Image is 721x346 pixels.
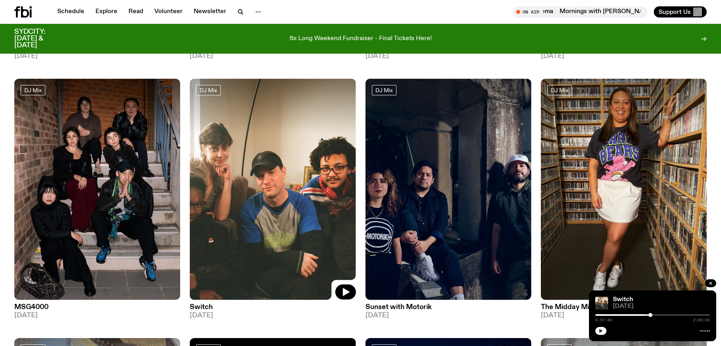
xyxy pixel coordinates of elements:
[189,6,231,17] a: Newsletter
[541,312,707,319] span: [DATE]
[547,85,572,95] a: DJ Mix
[290,35,432,43] p: fbi Long Weekend Fundraiser - Final Tickets Here!
[190,300,356,319] a: Switch[DATE]
[659,8,691,15] span: Support Us
[365,312,531,319] span: [DATE]
[52,6,89,17] a: Schedule
[512,6,647,17] button: On AirMornings with [PERSON_NAME] / absolute cinemaMornings with [PERSON_NAME] / absolute cinema
[190,304,356,311] h3: Switch
[14,29,65,49] h3: SYDCITY: [DATE] & [DATE]
[196,85,221,95] a: DJ Mix
[654,6,707,17] button: Support Us
[365,53,531,60] span: [DATE]
[200,87,217,93] span: DJ Mix
[14,304,180,311] h3: MSG4000
[365,304,531,311] h3: Sunset with Motorik
[190,312,356,319] span: [DATE]
[190,53,356,60] span: [DATE]
[541,53,707,60] span: [DATE]
[372,85,396,95] a: DJ Mix
[124,6,148,17] a: Read
[375,87,393,93] span: DJ Mix
[365,300,531,319] a: Sunset with Motorik[DATE]
[613,296,633,303] a: Switch
[14,300,180,319] a: MSG4000[DATE]
[613,303,710,309] span: [DATE]
[595,297,608,309] img: A warm film photo of the switch team sitting close together. from left to right: Cedar, Lau, Sand...
[190,79,356,300] img: A warm film photo of the switch team sitting close together. from left to right: Cedar, Lau, Sand...
[541,300,707,319] a: The Midday Mix - KineticTheory[DATE]
[24,87,42,93] span: DJ Mix
[551,87,568,93] span: DJ Mix
[91,6,122,17] a: Explore
[595,318,612,322] span: 0:57:40
[14,312,180,319] span: [DATE]
[541,304,707,311] h3: The Midday Mix - KineticTheory
[14,53,180,60] span: [DATE]
[150,6,187,17] a: Volunteer
[693,318,710,322] span: 2:00:00
[21,85,45,95] a: DJ Mix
